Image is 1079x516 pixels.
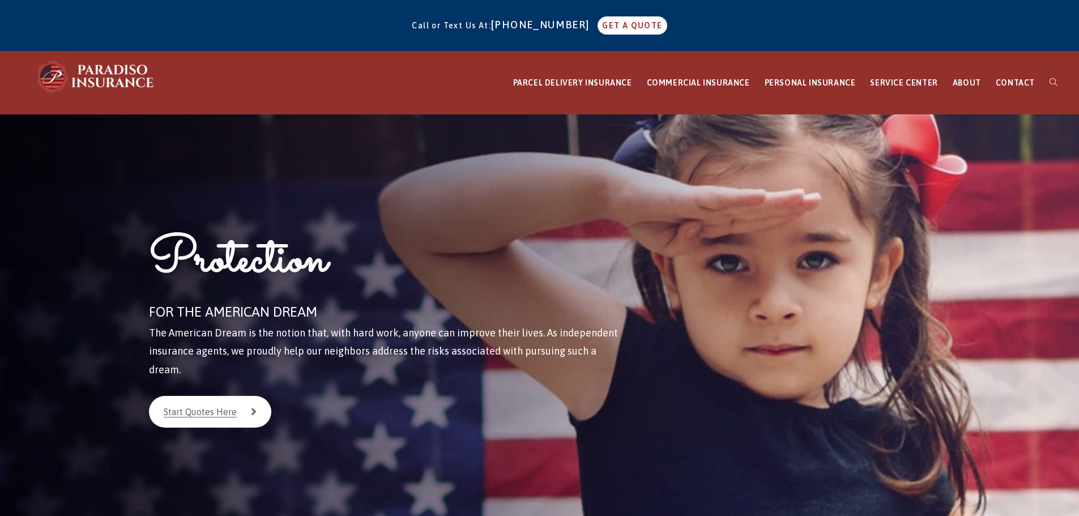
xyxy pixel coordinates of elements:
img: Paradiso Insurance [34,59,159,93]
span: CONTACT [996,78,1035,87]
span: Call or Text Us At: [412,21,491,30]
span: SERVICE CENTER [870,78,937,87]
span: The American Dream is the notion that, with hard work, anyone can improve their lives. As indepen... [149,327,618,376]
a: GET A QUOTE [598,16,667,35]
span: PERSONAL INSURANCE [765,78,856,87]
a: PERSONAL INSURANCE [757,52,863,114]
a: ABOUT [945,52,988,114]
a: Start Quotes Here [149,396,271,428]
h1: Protection [149,228,623,300]
span: COMMERCIAL INSURANCE [647,78,750,87]
span: FOR THE AMERICAN DREAM [149,304,317,319]
a: PARCEL DELIVERY INSURANCE [506,52,639,114]
span: PARCEL DELIVERY INSURANCE [513,78,632,87]
a: CONTACT [988,52,1042,114]
span: ABOUT [953,78,981,87]
a: SERVICE CENTER [863,52,945,114]
a: [PHONE_NUMBER] [491,19,595,31]
a: COMMERCIAL INSURANCE [639,52,757,114]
